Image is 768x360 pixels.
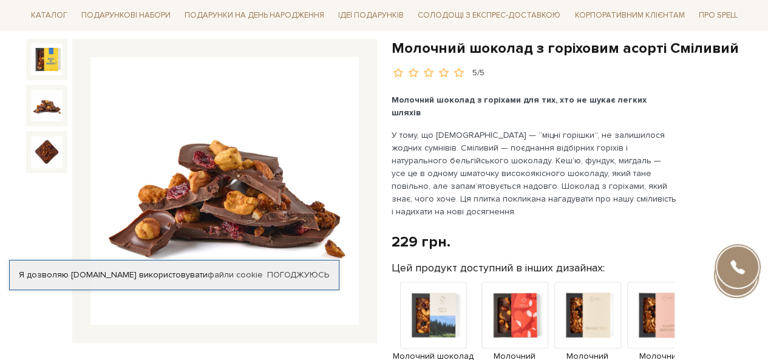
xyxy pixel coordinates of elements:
[413,5,565,25] a: Солодощі з експрес-доставкою
[10,270,339,280] div: Я дозволяю [DOMAIN_NAME] використовувати
[472,67,484,79] div: 5/5
[180,6,329,25] span: Подарунки на День народження
[76,6,175,25] span: Подарункові набори
[400,282,467,348] img: Продукт
[90,57,359,325] img: Молочний шоколад з горіховим асорті Сміливий
[267,270,329,280] a: Погоджуюсь
[554,282,621,348] img: Продукт
[26,6,72,25] span: Каталог
[392,39,743,58] h1: Молочний шоколад з горіховим асорті Сміливий
[392,261,605,275] label: Цей продукт доступний в інших дизайнах:
[392,95,647,118] b: Молочний шоколад з горіхами для тих, хто не шукає легких шляхів
[31,44,63,75] img: Молочний шоколад з горіховим асорті Сміливий
[208,270,263,280] a: файли cookie
[392,129,676,218] p: У тому, що [DEMOGRAPHIC_DATA] — “міцні горішки”, не залишилося жодних сумнівів. Сміливий — поєдна...
[481,282,548,348] img: Продукт
[627,282,694,348] img: Продукт
[392,233,450,251] div: 229 грн.
[693,6,742,25] span: Про Spell
[31,90,63,121] img: Молочний шоколад з горіховим асорті Сміливий
[333,6,409,25] span: Ідеї подарунків
[31,136,63,168] img: Молочний шоколад з горіховим асорті Сміливий
[569,5,689,25] a: Корпоративним клієнтам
